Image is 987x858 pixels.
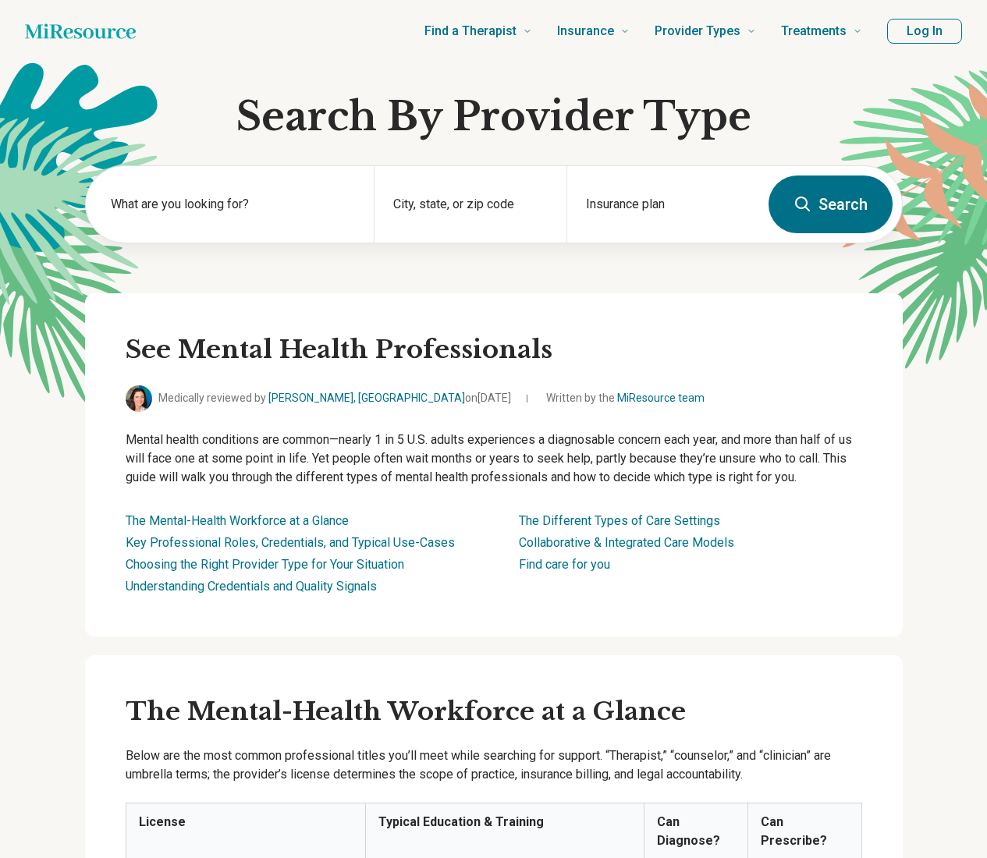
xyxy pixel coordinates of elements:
h2: See Mental Health Professionals [126,334,862,367]
span: Written by the [546,390,705,406]
span: Treatments [781,20,847,42]
h3: The Mental-Health Workforce at a Glance [126,696,862,729]
a: Understanding Credentials and Quality Signals [126,579,377,594]
a: MiResource team [617,392,705,404]
h1: Search By Provider Type [85,94,903,140]
span: Find a Therapist [424,20,517,42]
a: Choosing the Right Provider Type for Your Situation [126,557,404,572]
a: [PERSON_NAME], [GEOGRAPHIC_DATA] [268,392,465,404]
button: Search [769,175,893,233]
a: Key Professional Roles, Credentials, and Typical Use-Cases [126,535,455,550]
a: The Mental-Health Workforce at a Glance [126,513,349,528]
a: The Different Types of Care Settings [519,513,720,528]
span: Provider Types [655,20,740,42]
span: Medically reviewed by [158,390,511,406]
p: Below are the most common professional titles you’ll meet while searching for support. “Therapist... [126,746,862,784]
span: on [DATE] [465,392,511,404]
a: Find care for you [519,557,610,572]
a: Collaborative & Integrated Care Models [519,535,734,550]
a: Home page [25,16,136,47]
button: Log In [887,19,962,44]
label: What are you looking for? [111,195,356,214]
span: Insurance [557,20,614,42]
p: Mental health conditions are common—nearly 1 in 5 U.S. adults experiences a diagnosable concern e... [126,431,862,487]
